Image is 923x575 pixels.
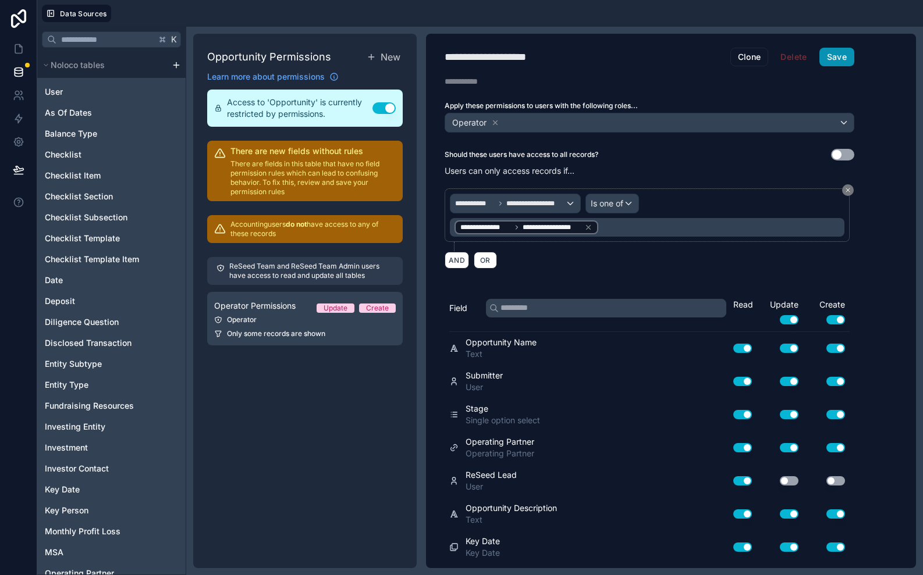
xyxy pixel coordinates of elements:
button: Data Sources [42,5,111,22]
span: Operator [452,117,487,128]
span: Access to 'Opportunity' is currently restricted by permissions. [227,97,372,120]
p: Accounting users have access to any of these records [230,220,396,238]
button: Clone [730,48,769,66]
button: Save [819,48,854,66]
p: Users can only access records if... [445,165,854,177]
p: There are fields in this table that have no field permission rules which can lead to confusing be... [230,159,396,197]
h2: There are new fields without rules [230,145,396,157]
label: Apply these permissions to users with the following roles... [445,101,854,110]
span: Text [466,348,537,360]
span: Key Date [466,535,500,547]
button: Operator [445,113,854,133]
span: Data Sources [60,9,107,18]
span: Single option select [466,415,540,426]
span: Field [449,302,467,314]
span: Learn more about permissions [207,71,325,83]
span: Text [466,514,557,526]
span: Key Date [466,547,500,559]
div: Create [366,303,389,313]
strong: do not [286,220,307,228]
h1: Opportunity Permissions [207,49,331,65]
span: K [170,35,178,44]
span: Opportunity Name [466,337,537,348]
span: Submitter [466,370,503,381]
a: Learn more about permissions [207,71,339,83]
div: Create [803,299,850,324]
button: AND [445,252,469,269]
div: Read [733,299,757,310]
span: User [466,381,503,393]
p: ReSeed Team and ReSeed Team Admin users have access to read and update all tables [229,262,393,280]
span: OR [478,256,493,265]
button: OR [474,252,497,269]
button: Is one of [585,194,639,213]
span: ReSeed Lead [466,469,517,481]
div: Update [324,303,347,313]
button: New [364,48,403,66]
span: Opportunity Description [466,502,557,514]
span: Stage [466,403,540,415]
span: User [466,481,517,492]
span: Only some records are shown [227,329,325,338]
span: Operating Partner [466,436,534,448]
div: Operator [214,315,396,324]
a: Operator PermissionsUpdateCreateOperatorOnly some records are shown [207,292,403,345]
div: Update [757,299,803,324]
span: Is one of [591,198,623,209]
span: Operator Permissions [214,300,296,312]
label: Should these users have access to all records? [445,150,598,159]
span: New [381,50,400,64]
span: Operating Partner [466,448,534,459]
